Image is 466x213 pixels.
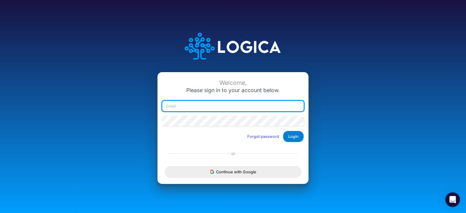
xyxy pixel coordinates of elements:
span: Please sign in to your account below. [186,87,280,93]
button: Continue with Google [165,166,301,178]
button: Login [283,131,304,142]
button: Forgot password [243,131,283,141]
div: Open Intercom Messenger [445,192,460,207]
div: Welcome, [162,79,304,86]
input: Email [162,101,304,111]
